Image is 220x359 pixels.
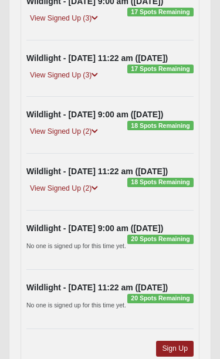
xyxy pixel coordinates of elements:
a: Sign Up [156,341,194,357]
span: 17 Spots Remaining [127,8,194,17]
strong: Wildlight - [DATE] 11:22 am ([DATE]) [26,167,168,176]
span: 20 Spots Remaining [127,294,194,303]
strong: Wildlight - [DATE] 11:22 am ([DATE]) [26,283,168,292]
a: View Signed Up (2) [26,182,101,195]
a: View Signed Up (2) [26,126,101,138]
span: 17 Spots Remaining [127,65,194,74]
small: No one is signed up for this time yet. [26,242,126,249]
a: View Signed Up (3) [26,69,101,82]
strong: Wildlight - [DATE] 9:00 am ([DATE]) [26,223,163,233]
strong: Wildlight - [DATE] 11:22 am ([DATE]) [26,53,168,63]
a: View Signed Up (3) [26,12,101,25]
span: 20 Spots Remaining [127,235,194,244]
small: No one is signed up for this time yet. [26,302,126,309]
strong: Wildlight - [DATE] 9:00 am ([DATE]) [26,110,163,119]
span: 18 Spots Remaining [127,178,194,187]
span: 18 Spots Remaining [127,121,194,130]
